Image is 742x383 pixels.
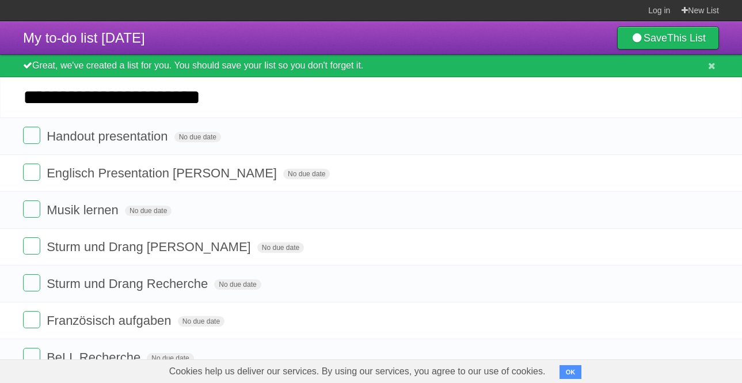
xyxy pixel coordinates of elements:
[178,316,224,327] span: No due date
[560,365,582,379] button: OK
[47,350,143,365] span: BeLL Recherche
[23,164,40,181] label: Done
[125,206,172,216] span: No due date
[23,348,40,365] label: Done
[47,276,211,291] span: Sturm und Drang Recherche
[23,237,40,255] label: Done
[47,240,254,254] span: Sturm und Drang [PERSON_NAME]
[174,132,221,142] span: No due date
[47,313,174,328] span: Französisch aufgaben
[47,166,280,180] span: Englisch Presentation [PERSON_NAME]
[47,129,170,143] span: Handout presentation
[23,30,145,45] span: My to-do list [DATE]
[158,360,557,383] span: Cookies help us deliver our services. By using our services, you agree to our use of cookies.
[214,279,261,290] span: No due date
[23,127,40,144] label: Done
[23,200,40,218] label: Done
[283,169,330,179] span: No due date
[257,242,304,253] span: No due date
[23,311,40,328] label: Done
[47,203,121,217] span: Musik lernen
[667,32,706,44] b: This List
[23,274,40,291] label: Done
[617,26,719,50] a: SaveThis List
[147,353,193,363] span: No due date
